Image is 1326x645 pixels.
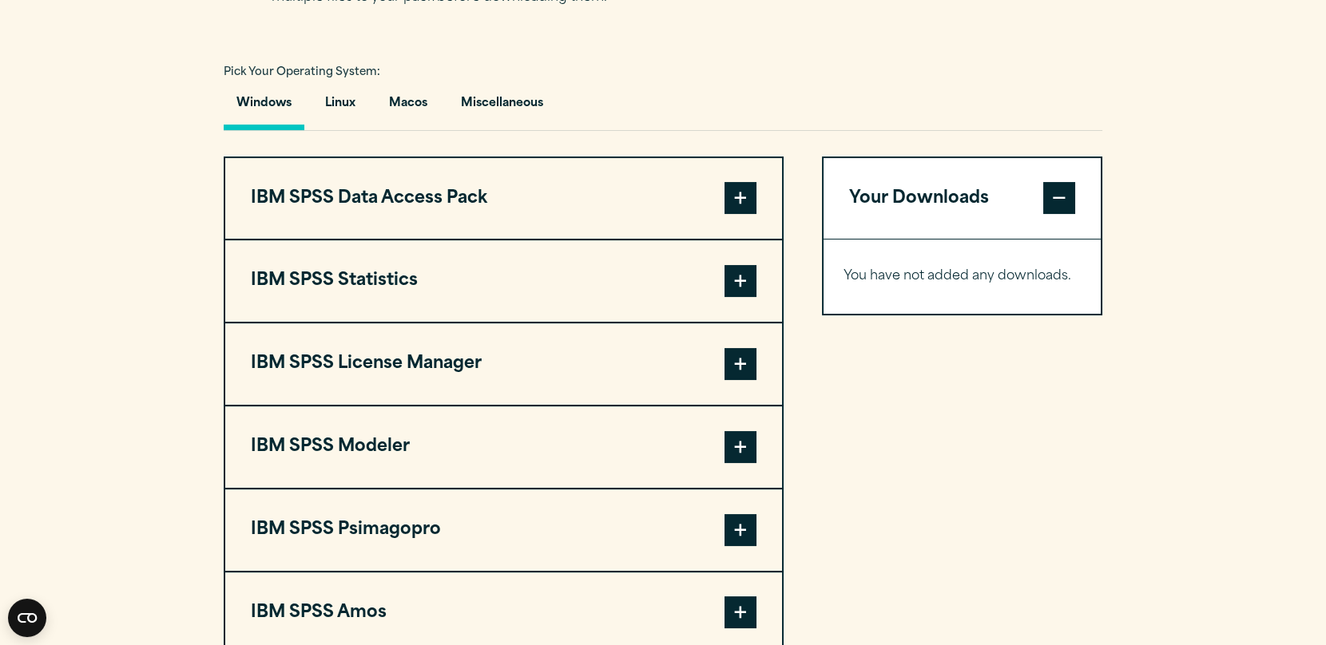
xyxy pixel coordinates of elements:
[824,239,1101,314] div: Your Downloads
[8,599,46,637] button: Open CMP widget
[448,85,556,130] button: Miscellaneous
[225,489,782,571] button: IBM SPSS Psimagopro
[224,85,304,130] button: Windows
[225,158,782,239] button: IBM SPSS Data Access Pack
[225,406,782,488] button: IBM SPSS Modeler
[824,158,1101,239] button: Your Downloads
[225,323,782,405] button: IBM SPSS License Manager
[844,265,1081,288] p: You have not added any downloads.
[224,67,380,77] span: Pick Your Operating System:
[225,240,782,322] button: IBM SPSS Statistics
[376,85,440,130] button: Macos
[312,85,368,130] button: Linux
